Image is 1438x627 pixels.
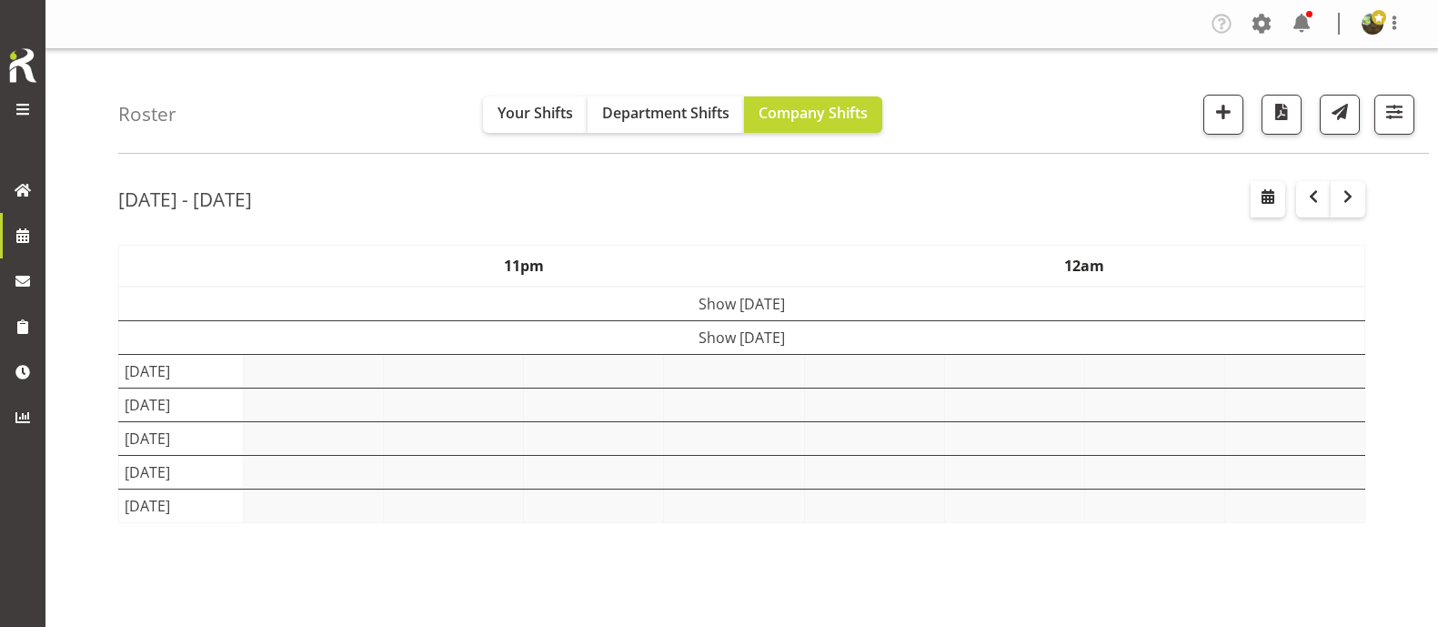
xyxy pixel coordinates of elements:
[1320,95,1360,135] button: Send a list of all shifts for the selected filtered period to all rostered employees.
[119,320,1365,354] td: Show [DATE]
[119,421,244,455] td: [DATE]
[119,455,244,489] td: [DATE]
[483,96,588,133] button: Your Shifts
[119,354,244,388] td: [DATE]
[119,489,244,522] td: [DATE]
[602,103,729,123] span: Department Shifts
[119,287,1365,321] td: Show [DATE]
[1203,95,1243,135] button: Add a new shift
[244,245,805,287] th: 11pm
[5,46,41,86] img: Rosterit icon logo
[118,104,176,125] h4: Roster
[1251,181,1285,217] button: Select a specific date within the roster.
[804,245,1365,287] th: 12am
[118,187,252,211] h2: [DATE] - [DATE]
[498,103,573,123] span: Your Shifts
[759,103,868,123] span: Company Shifts
[1262,95,1302,135] button: Download a PDF of the roster according to the set date range.
[744,96,882,133] button: Company Shifts
[1374,95,1414,135] button: Filter Shifts
[119,388,244,421] td: [DATE]
[1362,13,1383,35] img: filipo-iupelid4dee51ae661687a442d92e36fb44151.png
[588,96,744,133] button: Department Shifts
